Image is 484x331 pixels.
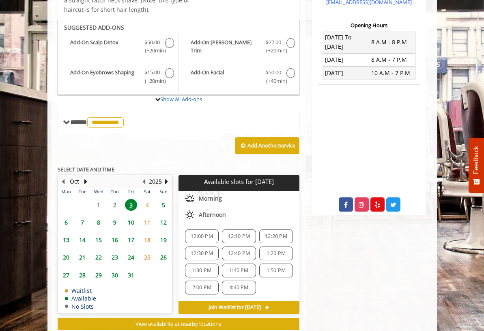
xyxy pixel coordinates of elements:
span: 12:40 PM [228,250,250,257]
span: 1:30 PM [192,267,211,274]
div: 12:10 PM [222,229,256,243]
span: Feedback [473,146,480,174]
td: Select day29 [90,266,107,283]
td: Select day27 [58,266,75,283]
td: Select day28 [74,266,90,283]
td: [DATE] To [DATE] [323,31,369,53]
h3: Opening Hours [318,22,420,28]
div: 1:50 PM [259,264,293,277]
th: Thu [107,188,123,196]
span: 21 [76,251,88,263]
b: Add-On [PERSON_NAME] Trim [191,38,260,55]
span: $50.00 [266,68,281,77]
div: 12:00 PM [185,229,219,243]
img: morning slots [185,194,195,203]
button: Previous Month [60,177,67,186]
th: Sat [139,188,155,196]
label: Add-On Eyebrows Shaping [62,68,174,87]
td: Select day5 [155,196,172,213]
div: 4:40 PM [222,281,256,294]
span: 1:40 PM [229,267,248,274]
span: 14 [76,234,88,246]
span: 15 [92,234,105,246]
span: Morning [199,195,222,202]
span: 12:00 PM [191,233,213,240]
span: 24 [125,251,137,263]
td: Select day23 [107,249,123,266]
span: 11 [141,216,153,228]
td: Select day17 [123,231,139,249]
span: $50.00 [144,38,160,47]
span: 4 [141,199,153,211]
span: 9 [109,216,121,228]
span: 27 [60,269,72,281]
span: $27.00 [266,38,281,47]
span: 10 [125,216,137,228]
span: 22 [92,251,105,263]
span: 12:20 PM [265,233,287,240]
td: Select day13 [58,231,75,249]
td: Select day7 [74,214,90,231]
b: Add-On Facial [191,68,260,85]
td: Select day9 [107,214,123,231]
td: Select day15 [90,231,107,249]
span: Join Waitlist for [DATE] [209,304,261,311]
div: 12:30 PM [185,247,219,260]
td: 8 A.M - 7 P.M [369,53,415,66]
div: 1:30 PM [185,264,219,277]
span: 7 [76,216,88,228]
span: 13 [60,234,72,246]
button: Add AnotherService [235,137,299,154]
button: View availability at nearby locations [58,318,300,330]
label: Add-On Beard Trim [183,38,295,57]
span: 19 [157,234,170,246]
span: 31 [125,269,137,281]
th: Mon [58,188,75,196]
td: Select day21 [74,249,90,266]
span: Afternoon [199,212,226,218]
td: Select day11 [139,214,155,231]
div: 12:40 PM [222,247,256,260]
img: afternoon slots [185,210,195,220]
td: [DATE] [323,67,369,80]
th: Fri [123,188,139,196]
td: Select day26 [155,249,172,266]
button: Oct [70,177,79,186]
td: [DATE] [323,53,369,66]
span: 30 [109,269,121,281]
b: Add-On Scalp Detox [70,38,140,55]
span: 12:10 PM [228,233,250,240]
div: 1:40 PM [222,264,256,277]
span: 12:30 PM [191,250,213,257]
span: 5 [157,199,170,211]
span: 3 [125,199,137,211]
b: SUGGESTED ADD-ONS [64,24,124,31]
span: 23 [109,251,121,263]
td: Select day31 [123,266,139,283]
button: Next Month [83,177,89,186]
span: 20 [60,251,72,263]
td: Select day12 [155,214,172,231]
td: Select day19 [155,231,172,249]
td: Select day4 [139,196,155,213]
td: 8 A.M - 8 P.M [369,31,415,53]
span: 1:50 PM [267,267,286,274]
td: Select day25 [139,249,155,266]
span: 29 [92,269,105,281]
th: Wed [90,188,107,196]
span: 6 [60,216,72,228]
b: Add-On Eyebrows Shaping [70,68,140,85]
span: 16 [109,234,121,246]
td: Select day3 [123,196,139,213]
td: Select day18 [139,231,155,249]
span: View availability at nearby locations [136,320,221,327]
div: 12:20 PM [259,229,293,243]
td: Select day10 [123,214,139,231]
div: 1:20 PM [259,247,293,260]
span: 2:00 PM [192,284,211,291]
button: Feedback - Show survey [469,138,484,193]
span: 1:20 PM [267,250,286,257]
th: Sun [155,188,172,196]
td: Select day16 [107,231,123,249]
